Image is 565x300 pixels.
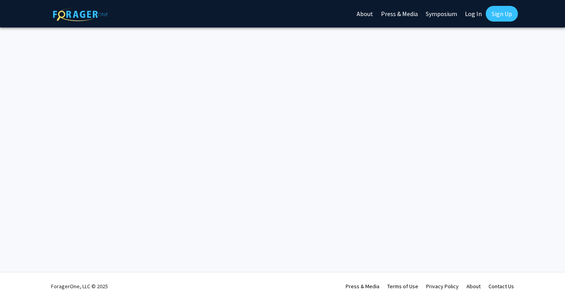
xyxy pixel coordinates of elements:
a: Contact Us [488,283,514,290]
a: Terms of Use [387,283,418,290]
img: ForagerOne Logo [53,7,108,21]
a: Privacy Policy [426,283,459,290]
a: About [467,283,481,290]
a: Sign Up [486,6,518,22]
div: ForagerOne, LLC © 2025 [51,273,108,300]
a: Press & Media [346,283,379,290]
